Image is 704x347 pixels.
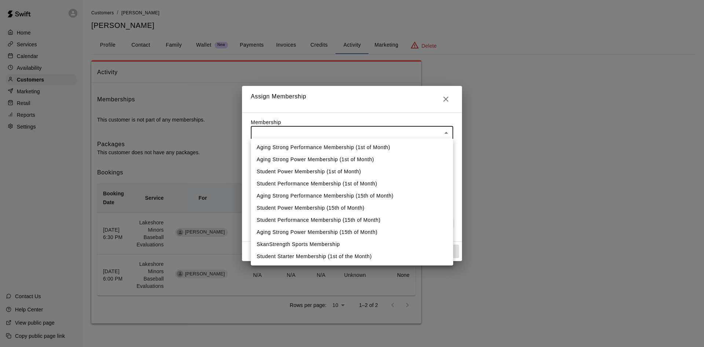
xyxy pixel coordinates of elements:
[251,141,453,153] li: Aging Strong Performance Membership (1st of Month)
[251,238,453,250] li: SkanStrength Sports Membership
[251,214,453,226] li: Student Performance Membership (15th of Month)
[251,190,453,202] li: Aging Strong Performance Membership (15th of Month)
[251,250,453,263] li: Student Starter Membership (1st of the Month)
[251,178,453,190] li: Student Performance Membership (1st of Month)
[251,153,453,166] li: Aging Strong Power Membership (1st of Month)
[251,226,453,238] li: Aging Strong Power Membership (15th of Month)
[251,202,453,214] li: Student Power Membership (15th of Month)
[251,166,453,178] li: Student Power Membership (1st of Month)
